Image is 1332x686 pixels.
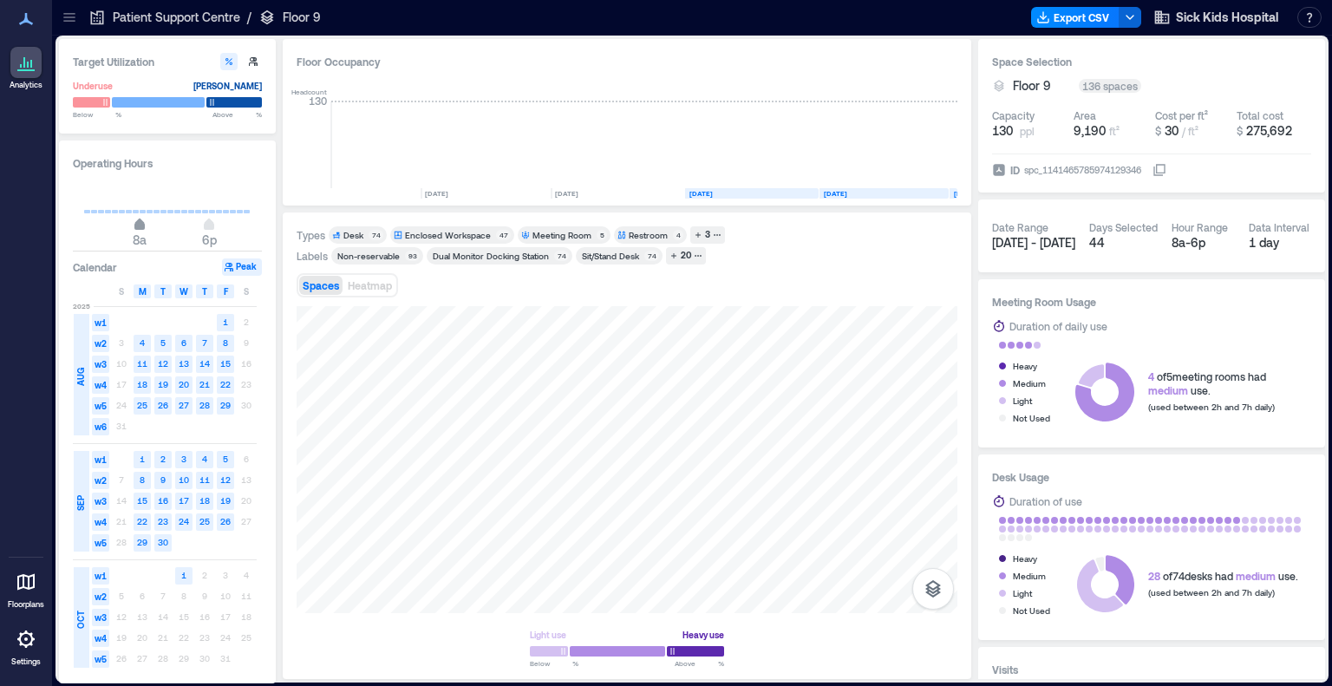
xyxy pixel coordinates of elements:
[158,495,168,506] text: 16
[992,235,1075,250] span: [DATE] - [DATE]
[1246,123,1292,138] span: 275,692
[139,284,147,298] span: M
[678,248,694,264] div: 20
[202,284,207,298] span: T
[1089,234,1158,252] div: 44
[1010,161,1020,179] span: ID
[433,250,549,262] div: Dual Monitor Docking Station
[992,122,1067,140] button: 130 ppl
[92,534,109,552] span: w5
[224,284,228,298] span: F
[824,189,847,198] text: [DATE]
[199,495,210,506] text: 18
[199,358,210,369] text: 14
[673,230,683,240] div: 4
[1148,384,1188,396] span: medium
[92,356,109,373] span: w3
[1089,220,1158,234] div: Days Selected
[92,513,109,531] span: w4
[992,220,1048,234] div: Date Range
[1148,369,1275,397] div: of 5 meeting rooms had use.
[8,599,44,610] p: Floorplans
[343,229,363,241] div: Desk
[1155,125,1161,137] span: $
[73,77,113,95] div: Underuse
[344,276,395,295] button: Heatmap
[212,109,262,120] span: Above %
[992,108,1035,122] div: Capacity
[992,122,1013,140] span: 130
[689,189,713,198] text: [DATE]
[73,109,121,120] span: Below %
[1079,79,1141,93] div: 136 spaces
[222,258,262,276] button: Peak
[1148,3,1283,31] button: Sick Kids Hospital
[160,454,166,464] text: 2
[992,661,1311,678] h3: Visits
[220,495,231,506] text: 19
[1013,567,1046,585] div: Medium
[1249,220,1309,234] div: Data Interval
[283,9,321,26] p: Floor 9
[1013,585,1032,602] div: Light
[1249,234,1312,252] div: 1 day
[92,397,109,415] span: w5
[220,400,231,410] text: 29
[179,379,189,389] text: 20
[337,250,400,262] div: Non-reservable
[74,611,88,629] span: OCT
[133,232,147,247] span: 8a
[5,618,47,672] a: Settings
[992,468,1311,486] h3: Desk Usage
[74,495,88,511] span: SEP
[1152,163,1166,177] button: IDspc_1141465785974129346
[11,657,41,667] p: Settings
[1237,125,1243,137] span: $
[113,9,240,26] p: Patient Support Centre
[1020,124,1035,138] span: ppl
[954,189,977,198] text: [DATE]
[92,418,109,435] span: w6
[554,251,569,261] div: 74
[1172,220,1228,234] div: Hour Range
[702,227,713,243] div: 3
[1013,392,1032,409] div: Light
[179,358,189,369] text: 13
[597,230,607,240] div: 5
[199,400,210,410] text: 28
[92,451,109,468] span: w1
[199,516,210,526] text: 25
[137,379,147,389] text: 18
[223,337,228,348] text: 8
[181,337,186,348] text: 6
[74,368,88,386] span: AUG
[1148,402,1275,412] span: (used between 2h and 7h daily)
[1031,7,1120,28] button: Export CSV
[425,189,448,198] text: [DATE]
[405,251,420,261] div: 93
[1148,570,1160,582] span: 28
[181,454,186,464] text: 3
[73,154,262,172] h3: Operating Hours
[405,229,491,241] div: Enclosed Workspace
[92,650,109,668] span: w5
[299,276,343,295] button: Spaces
[202,337,207,348] text: 7
[1155,122,1230,140] button: $ 30 / ft²
[158,400,168,410] text: 26
[1148,569,1298,583] div: of 74 desks had use.
[1009,317,1107,335] div: Duration of daily use
[682,626,724,644] div: Heavy use
[555,189,578,198] text: [DATE]
[180,284,188,298] span: W
[1013,357,1037,375] div: Heavy
[160,474,166,485] text: 9
[530,626,566,644] div: Light use
[92,567,109,585] span: w1
[92,630,109,647] span: w4
[1013,77,1072,95] button: Floor 9
[140,474,145,485] text: 8
[10,80,42,90] p: Analytics
[92,609,109,626] span: w3
[140,337,145,348] text: 4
